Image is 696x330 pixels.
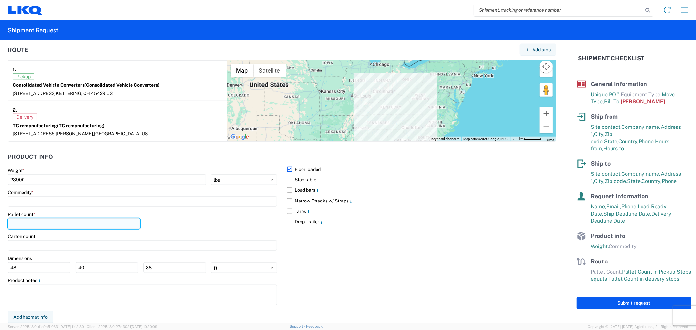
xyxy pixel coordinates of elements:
span: Country, [618,138,639,144]
a: Terms [545,138,554,142]
span: State, [604,138,618,144]
span: Commodity [609,243,637,249]
span: Ship Deadline Date, [603,211,651,217]
span: Product info [591,232,625,239]
label: Floor loaded [287,164,556,174]
label: Tarps [287,206,556,217]
span: [DATE] 10:20:09 [131,325,157,329]
label: Product notes [8,277,42,283]
span: Server: 2025.18.0-d1e9a510831 [8,325,84,329]
label: Drop Trailer [287,217,556,227]
span: Phone [662,178,677,184]
span: General Information [591,81,647,87]
a: Support [290,324,306,328]
button: Map Scale: 200 km per 49 pixels [511,137,543,141]
img: Google [229,133,251,141]
span: Copyright © [DATE]-[DATE] Agistix Inc., All Rights Reserved [588,324,688,330]
span: Hours to [603,145,624,152]
button: Drag Pegman onto the map to open Street View [540,83,553,97]
span: State, [627,178,642,184]
label: Weight [8,167,24,173]
button: Keyboard shortcuts [431,137,459,141]
button: Show satellite imagery [254,64,286,77]
h2: Route [8,47,28,53]
label: Pallet count [8,211,35,217]
span: KETTERING, OH 45429 US [56,91,113,96]
span: Equipment Type, [621,91,662,97]
span: [GEOGRAPHIC_DATA] US [94,131,148,136]
span: [STREET_ADDRESS] [13,91,56,96]
input: W [76,262,138,273]
span: Request Information [591,193,648,200]
button: Zoom in [540,107,553,120]
label: Load bars [287,185,556,195]
button: Submit request [577,297,691,309]
strong: 2. [13,106,17,114]
span: Company name, [621,124,661,130]
span: Weight, [591,243,609,249]
span: Email, [606,203,621,210]
button: Show street map [231,64,254,77]
span: Name, [591,203,606,210]
span: [PERSON_NAME] [621,98,665,105]
h2: Product Info [8,154,53,160]
label: Carton count [8,233,35,239]
span: Client: 2025.18.0-27d3021 [87,325,157,329]
span: Bill To, [604,98,621,105]
label: Commodity [8,189,34,195]
h2: Shipment Checklist [578,54,644,62]
span: Add stop [532,47,551,53]
input: H [143,262,206,273]
a: Feedback [306,324,323,328]
strong: 1. [13,65,16,73]
h2: Shipment Request [8,26,58,34]
span: Ship from [591,113,618,120]
span: Company name, [621,171,661,177]
span: Pallet Count in Pickup Stops equals Pallet Count in delivery stops [591,269,691,282]
strong: Consolidated Vehicle Converters [13,82,160,88]
span: Ship to [591,160,611,167]
span: Pallet Count, [591,269,622,275]
span: Phone, [639,138,655,144]
label: Dimensions [8,255,32,261]
span: Site contact, [591,171,621,177]
span: Map data ©2025 Google, INEGI [463,137,509,141]
span: 200 km [513,137,524,141]
span: Delivery [13,114,37,120]
span: Unique PO#, [591,91,621,97]
span: Zip code, [605,178,627,184]
span: (TC remanufacturing) [57,123,105,128]
span: [STREET_ADDRESS][PERSON_NAME], [13,131,94,136]
input: L [8,262,70,273]
label: Stackable [287,174,556,185]
strong: TC remanufacturing [13,123,105,128]
button: Add stop [520,44,556,56]
button: Add hazmat info [8,311,53,323]
span: City, [594,131,605,137]
span: (Consolidated Vehicle Converters) [85,82,160,88]
span: Pickup [13,73,34,80]
span: Phone, [621,203,638,210]
span: Route [591,258,608,265]
span: City, [594,178,605,184]
a: Open this area in Google Maps (opens a new window) [229,133,251,141]
input: Shipment, tracking or reference number [474,4,643,16]
span: Country, [642,178,662,184]
label: Narrow Etracks w/ Straps [287,196,556,206]
span: [DATE] 11:12:30 [59,325,84,329]
button: Map camera controls [540,60,553,73]
button: Zoom out [540,120,553,133]
span: Site contact, [591,124,621,130]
